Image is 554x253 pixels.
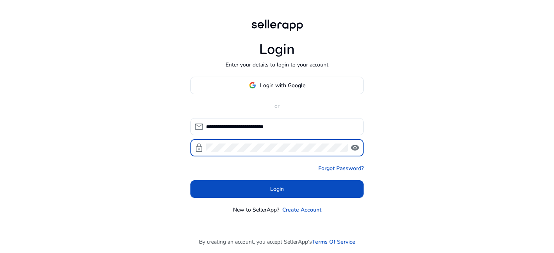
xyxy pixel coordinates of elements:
h1: Login [259,41,295,58]
span: Login with Google [260,81,305,90]
span: visibility [350,143,360,153]
button: Login [190,180,364,198]
a: Create Account [282,206,321,214]
p: or [190,102,364,110]
span: mail [194,122,204,131]
p: Enter your details to login to your account [226,61,328,69]
a: Forgot Password? [318,164,364,172]
a: Terms Of Service [312,238,355,246]
p: New to SellerApp? [233,206,279,214]
img: google-logo.svg [249,82,256,89]
button: Login with Google [190,77,364,94]
span: lock [194,143,204,153]
span: Login [270,185,284,193]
